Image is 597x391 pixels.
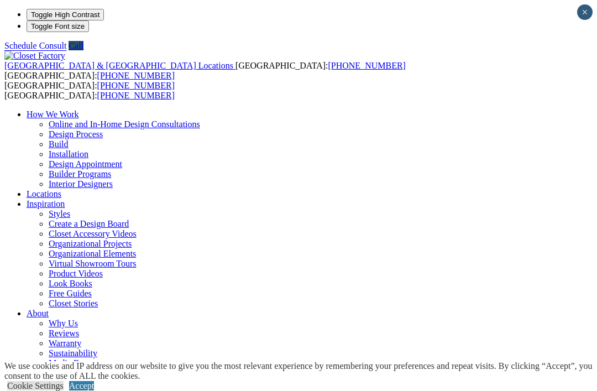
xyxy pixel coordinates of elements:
[31,11,99,19] span: Toggle High Contrast
[328,61,405,70] a: [PHONE_NUMBER]
[49,289,92,298] a: Free Guides
[27,20,89,32] button: Toggle Font size
[49,269,103,278] a: Product Videos
[49,358,95,368] a: Media Room
[97,81,175,90] a: [PHONE_NUMBER]
[49,169,111,179] a: Builder Programs
[27,189,61,199] a: Locations
[4,81,175,100] span: [GEOGRAPHIC_DATA]: [GEOGRAPHIC_DATA]:
[49,249,136,258] a: Organizational Elements
[49,119,200,129] a: Online and In-Home Design Consultations
[49,319,78,328] a: Why Us
[4,61,406,80] span: [GEOGRAPHIC_DATA]: [GEOGRAPHIC_DATA]:
[4,61,233,70] span: [GEOGRAPHIC_DATA] & [GEOGRAPHIC_DATA] Locations
[49,348,97,358] a: Sustainability
[4,61,235,70] a: [GEOGRAPHIC_DATA] & [GEOGRAPHIC_DATA] Locations
[27,309,49,318] a: About
[97,91,175,100] a: [PHONE_NUMBER]
[4,41,66,50] a: Schedule Consult
[69,41,83,50] a: Call
[27,9,104,20] button: Toggle High Contrast
[49,299,98,308] a: Closet Stories
[49,139,69,149] a: Build
[49,159,122,169] a: Design Appointment
[7,381,64,390] a: Cookie Settings
[49,209,70,218] a: Styles
[49,259,137,268] a: Virtual Showroom Tours
[4,51,65,61] img: Closet Factory
[69,381,94,390] a: Accept
[49,149,88,159] a: Installation
[49,329,79,338] a: Reviews
[49,279,92,288] a: Look Books
[49,129,103,139] a: Design Process
[577,4,593,20] button: Close
[31,22,85,30] span: Toggle Font size
[27,199,65,208] a: Inspiration
[97,71,175,80] a: [PHONE_NUMBER]
[49,229,137,238] a: Closet Accessory Videos
[49,179,113,189] a: Interior Designers
[4,361,597,381] div: We use cookies and IP address on our website to give you the most relevant experience by remember...
[49,338,81,348] a: Warranty
[27,110,79,119] a: How We Work
[49,239,132,248] a: Organizational Projects
[49,219,129,228] a: Create a Design Board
